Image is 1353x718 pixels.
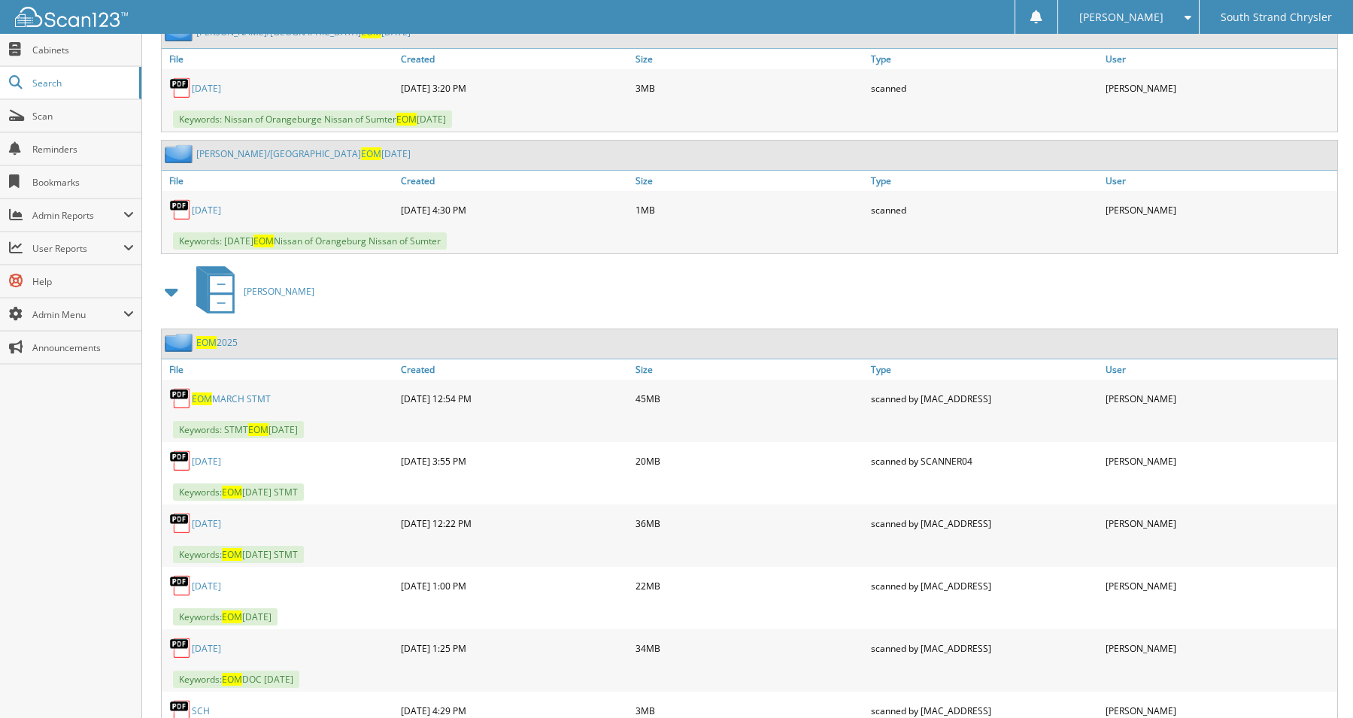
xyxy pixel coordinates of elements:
[169,387,192,410] img: PDF.png
[361,147,381,160] span: EOM
[192,517,221,530] a: [DATE]
[169,77,192,99] img: PDF.png
[32,110,134,123] span: Scan
[397,446,633,476] div: [DATE] 3:55 PM
[397,359,633,380] a: Created
[1278,646,1353,718] iframe: Chat Widget
[192,82,221,95] a: [DATE]
[1102,73,1337,103] div: [PERSON_NAME]
[32,341,134,354] span: Announcements
[192,704,210,717] a: SCH
[397,571,633,601] div: [DATE] 1:00 PM
[192,642,221,655] a: [DATE]
[192,392,212,405] span: EOM
[632,633,867,663] div: 34MB
[173,608,278,626] span: Keywords: [DATE]
[169,512,192,535] img: PDF.png
[173,483,304,501] span: Keywords: [DATE] STMT
[867,446,1103,476] div: scanned by SCANNER04
[192,392,271,405] a: EOMMARCH STMT
[632,383,867,414] div: 45MB
[196,336,238,349] a: EOM2025
[196,147,411,160] a: [PERSON_NAME]/[GEOGRAPHIC_DATA]EOM[DATE]
[397,73,633,103] div: [DATE] 3:20 PM
[1102,49,1337,69] a: User
[632,359,867,380] a: Size
[1102,446,1337,476] div: [PERSON_NAME]
[173,671,299,688] span: Keywords: DOC [DATE]
[396,113,417,126] span: EOM
[632,446,867,476] div: 20MB
[192,455,221,468] a: [DATE]
[32,209,123,222] span: Admin Reports
[15,7,128,27] img: scan123-logo-white.svg
[632,571,867,601] div: 22MB
[397,633,633,663] div: [DATE] 1:25 PM
[1221,13,1332,22] span: South Strand Chrysler
[397,49,633,69] a: Created
[32,44,134,56] span: Cabinets
[32,308,123,321] span: Admin Menu
[867,571,1103,601] div: scanned by [MAC_ADDRESS]
[1102,571,1337,601] div: [PERSON_NAME]
[32,176,134,189] span: Bookmarks
[632,195,867,225] div: 1MB
[32,77,132,89] span: Search
[196,336,217,349] span: EOM
[397,171,633,191] a: Created
[187,262,314,321] a: [PERSON_NAME]
[222,610,242,623] span: EOM
[397,508,633,538] div: [DATE] 12:22 PM
[867,195,1103,225] div: scanned
[867,633,1103,663] div: scanned by [MAC_ADDRESS]
[397,195,633,225] div: [DATE] 4:30 PM
[222,673,242,686] span: EOM
[1102,633,1337,663] div: [PERSON_NAME]
[632,73,867,103] div: 3MB
[244,285,314,298] span: [PERSON_NAME]
[32,242,123,255] span: User Reports
[397,383,633,414] div: [DATE] 12:54 PM
[169,574,192,597] img: PDF.png
[173,546,304,563] span: Keywords: [DATE] STMT
[632,508,867,538] div: 36MB
[1102,171,1337,191] a: User
[867,73,1103,103] div: scanned
[1102,383,1337,414] div: [PERSON_NAME]
[867,383,1103,414] div: scanned by [MAC_ADDRESS]
[867,359,1103,380] a: Type
[162,49,397,69] a: File
[162,359,397,380] a: File
[169,637,192,659] img: PDF.png
[632,49,867,69] a: Size
[248,423,268,436] span: EOM
[169,198,192,221] img: PDF.png
[1079,13,1163,22] span: [PERSON_NAME]
[32,143,134,156] span: Reminders
[253,235,274,247] span: EOM
[192,580,221,592] a: [DATE]
[165,333,196,352] img: folder2.png
[162,171,397,191] a: File
[867,171,1103,191] a: Type
[173,111,452,128] span: Keywords: Nissan of Orangeburge Nissan of Sumter [DATE]
[222,486,242,498] span: EOM
[1102,359,1337,380] a: User
[165,144,196,163] img: folder2.png
[32,275,134,288] span: Help
[173,421,304,438] span: Keywords: STMT [DATE]
[169,450,192,472] img: PDF.png
[867,508,1103,538] div: scanned by [MAC_ADDRESS]
[632,171,867,191] a: Size
[173,232,447,250] span: Keywords: [DATE] Nissan of Orangeburg Nissan of Sumter
[222,548,242,561] span: EOM
[867,49,1103,69] a: Type
[1102,508,1337,538] div: [PERSON_NAME]
[192,204,221,217] a: [DATE]
[1102,195,1337,225] div: [PERSON_NAME]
